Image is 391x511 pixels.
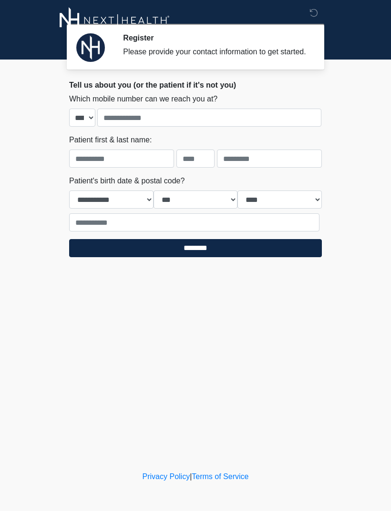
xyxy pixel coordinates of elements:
a: | [190,472,192,481]
img: Next-Health Logo [60,7,170,33]
label: Patient's birth date & postal code? [69,175,185,187]
img: Agent Avatar [76,33,105,62]
h2: Tell us about you (or the patient if it's not you) [69,80,322,90]
div: Please provide your contact information to get started. [123,46,308,58]
a: Terms of Service [192,472,248,481]
label: Patient first & last name: [69,134,152,146]
label: Which mobile number can we reach you at? [69,93,217,105]
a: Privacy Policy [143,472,190,481]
